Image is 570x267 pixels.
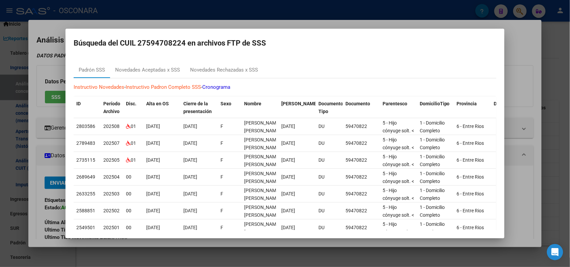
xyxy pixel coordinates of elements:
[103,157,120,163] span: 202505
[146,140,160,146] span: [DATE]
[380,97,417,119] datatable-header-cell: Parentesco
[383,154,414,175] span: 5 - Hijo cónyuge solt. < 21
[244,188,280,201] span: CASTELLA AUDISIO FELIPE MATEO
[457,124,484,129] span: 6 - Entre Rios
[76,124,95,129] span: 2803586
[281,140,295,146] span: [DATE]
[183,157,197,163] span: [DATE]
[547,244,563,260] div: Open Intercom Messenger
[457,191,484,196] span: 6 - Entre Rios
[316,97,343,119] datatable-header-cell: Documento Tipo
[146,225,160,230] span: [DATE]
[103,124,120,129] span: 202508
[281,124,295,129] span: [DATE]
[218,97,241,119] datatable-header-cell: Sexo
[420,137,445,150] span: 1 - Domicilio Completo
[420,101,450,106] span: DomicilioTipo
[221,157,223,163] span: F
[221,101,231,106] span: Sexo
[457,174,484,180] span: 6 - Entre Rios
[183,124,197,129] span: [DATE]
[318,139,340,147] div: DU
[345,224,377,232] div: 59470822
[345,101,370,106] span: Documento
[190,66,258,74] div: Novedades Rechazadas x SSS
[103,101,120,114] span: Período Archivo
[457,225,484,230] span: 6 - Entre Rios
[345,139,377,147] div: 59470822
[76,157,95,163] span: 2735115
[383,221,414,242] span: 5 - Hijo cónyuge solt. < 21
[457,157,484,163] span: 6 - Entre Rios
[318,224,340,232] div: DU
[244,221,280,235] span: CASTELLA AUDISIO FELIPE MATEO
[383,101,407,106] span: Parentesco
[181,97,218,119] datatable-header-cell: Cierre de la presentación
[101,97,123,119] datatable-header-cell: Período Archivo
[79,66,105,74] div: Padrón SSS
[281,208,295,213] span: [DATE]
[126,173,141,181] div: 00
[244,171,280,184] span: CASTELLA AUDISIO FELIPE MATEO
[345,173,377,181] div: 59470822
[491,97,528,119] datatable-header-cell: Departamento
[244,101,261,106] span: Nombre
[318,123,340,130] div: DU
[146,174,160,180] span: [DATE]
[146,124,160,129] span: [DATE]
[126,139,141,147] div: 01
[74,84,124,90] a: Instructivo Novedades
[76,191,95,196] span: 2633255
[126,84,201,90] a: Instructivo Padron Completo SSS
[281,157,295,163] span: [DATE]
[420,205,445,218] span: 1 - Domicilio Completo
[457,208,484,213] span: 6 - Entre Rios
[343,97,380,119] datatable-header-cell: Documento
[126,123,141,130] div: 01
[281,174,295,180] span: [DATE]
[345,207,377,215] div: 59470822
[126,156,141,164] div: 01
[383,120,414,141] span: 5 - Hijo cónyuge solt. < 21
[318,156,340,164] div: DU
[183,101,212,114] span: Cierre de la presentación
[383,188,414,209] span: 5 - Hijo cónyuge solt. < 21
[221,174,223,180] span: F
[103,208,120,213] span: 202502
[318,190,340,198] div: DU
[74,97,101,119] datatable-header-cell: ID
[318,101,343,114] span: Documento Tipo
[202,84,230,90] a: Cronograma
[318,207,340,215] div: DU
[144,97,181,119] datatable-header-cell: Alta en OS
[183,191,197,196] span: [DATE]
[420,221,445,235] span: 1 - Domicilio Completo
[241,97,279,119] datatable-header-cell: Nombre
[123,97,144,119] datatable-header-cell: Disc.
[74,83,496,91] p: - -
[420,171,445,184] span: 1 - Domicilio Completo
[76,174,95,180] span: 2689649
[318,173,340,181] div: DU
[221,124,223,129] span: F
[183,208,197,213] span: [DATE]
[146,101,169,106] span: Alta en OS
[221,191,223,196] span: F
[115,66,180,74] div: Novedades Aceptadas x SSS
[244,137,280,150] span: CASTELLA AUDISIO FELIPE MATEO
[281,101,319,106] span: [PERSON_NAME].
[281,191,295,196] span: [DATE]
[221,225,223,230] span: F
[454,97,491,119] datatable-header-cell: Provincia
[221,208,223,213] span: F
[103,140,120,146] span: 202507
[126,190,141,198] div: 00
[183,225,197,230] span: [DATE]
[420,188,445,201] span: 1 - Domicilio Completo
[74,37,496,50] h2: Búsqueda del CUIL 27594708224 en archivos FTP de SSS
[76,225,95,230] span: 2549501
[420,154,445,167] span: 1 - Domicilio Completo
[420,120,445,133] span: 1 - Domicilio Completo
[345,156,377,164] div: 59470822
[383,171,414,192] span: 5 - Hijo cónyuge solt. < 21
